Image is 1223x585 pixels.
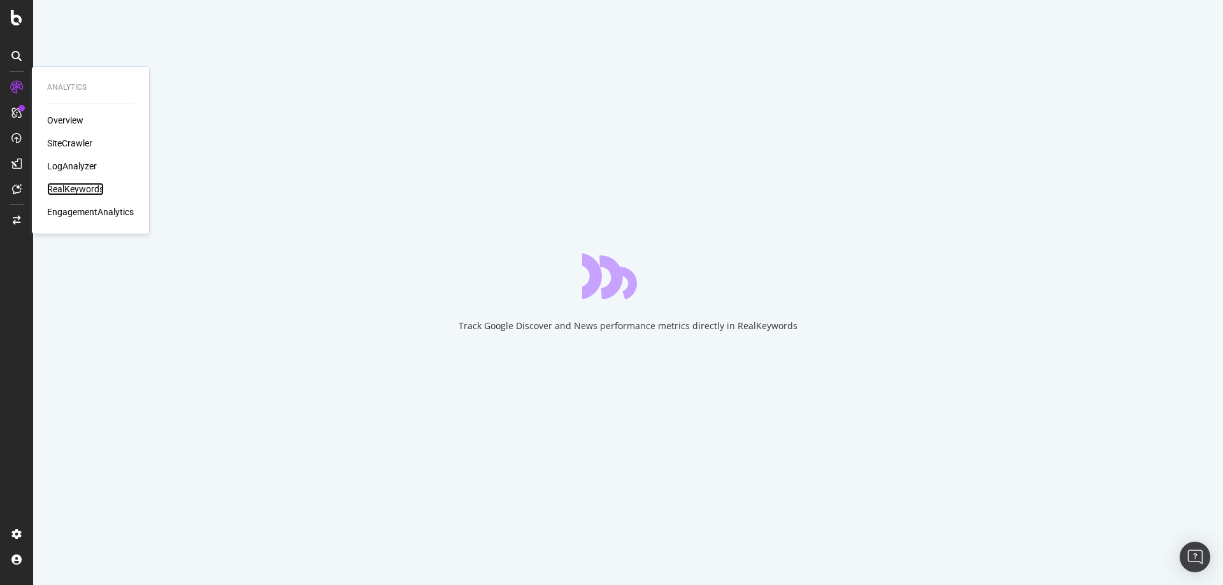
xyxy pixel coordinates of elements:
[47,82,134,93] div: Analytics
[47,206,134,218] a: EngagementAnalytics
[47,160,97,173] a: LogAnalyzer
[1180,542,1210,572] div: Open Intercom Messenger
[582,253,674,299] div: animation
[47,183,104,195] a: RealKeywords
[47,114,83,127] a: Overview
[47,137,92,150] a: SiteCrawler
[459,320,797,332] div: Track Google Discover and News performance metrics directly in RealKeywords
